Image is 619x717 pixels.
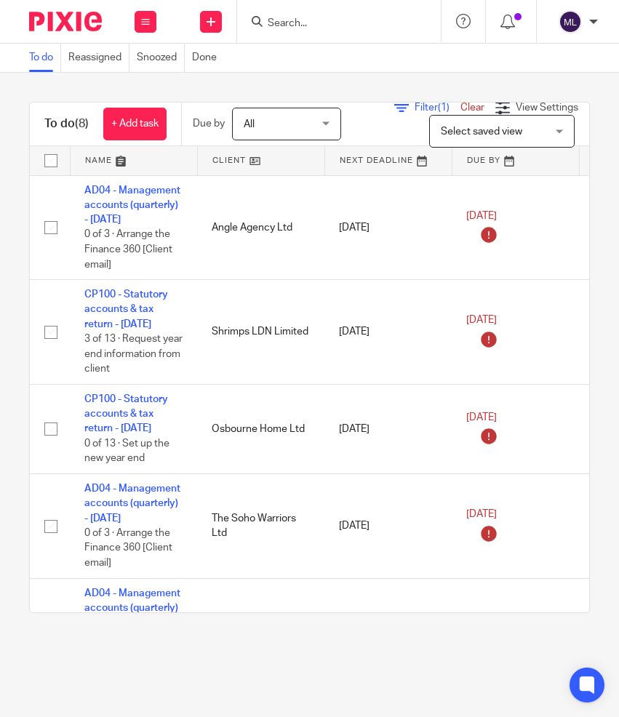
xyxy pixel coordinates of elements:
td: The Soho Warriors Ltd [197,473,324,578]
a: + Add task [103,108,167,140]
td: Osbourne Home Ltd [197,384,324,473]
a: AD04 - Management accounts (quarterly) - [DATE] [84,484,180,524]
span: 3 of 13 · Request year end information from client [84,334,183,374]
img: Pixie [29,12,102,31]
span: (8) [75,118,89,129]
span: All [244,119,255,129]
span: View Settings [516,103,578,113]
span: [DATE] [466,509,497,519]
span: [DATE] [466,412,497,422]
span: (1) [438,103,450,113]
td: [DATE] [324,473,452,578]
h1: To do [44,116,89,132]
a: Done [192,44,224,72]
td: [DATE] [324,384,452,473]
span: 0 of 13 · Set up the new year end [84,438,169,464]
img: svg%3E [559,10,582,33]
span: 0 of 3 · Arrange the Finance 360 [Client email] [84,230,172,270]
input: Search [266,17,397,31]
span: Filter [415,103,460,113]
span: Select saved view [441,127,522,137]
a: AD04 - Management accounts (quarterly) - [DATE] [84,185,180,225]
td: [DATE] [324,578,452,683]
td: [DATE] [324,280,452,385]
a: CP100 - Statutory accounts & tax return - [DATE] [84,289,168,329]
a: To do [29,44,61,72]
span: [DATE] [466,315,497,325]
a: AD04 - Management accounts (quarterly) - [DATE] [84,588,180,628]
span: [DATE] [466,211,497,221]
td: Shrimps LDN Limited [197,280,324,385]
p: Due by [193,116,225,131]
a: Snoozed [137,44,185,72]
span: 0 of 3 · Arrange the Finance 360 [Client email] [84,528,172,568]
td: [DATE] [324,175,452,280]
a: Reassigned [68,44,129,72]
a: Clear [460,103,484,113]
td: Pippa Beng Ltd [197,578,324,683]
a: CP100 - Statutory accounts & tax return - [DATE] [84,394,168,434]
td: Angle Agency Ltd [197,175,324,280]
